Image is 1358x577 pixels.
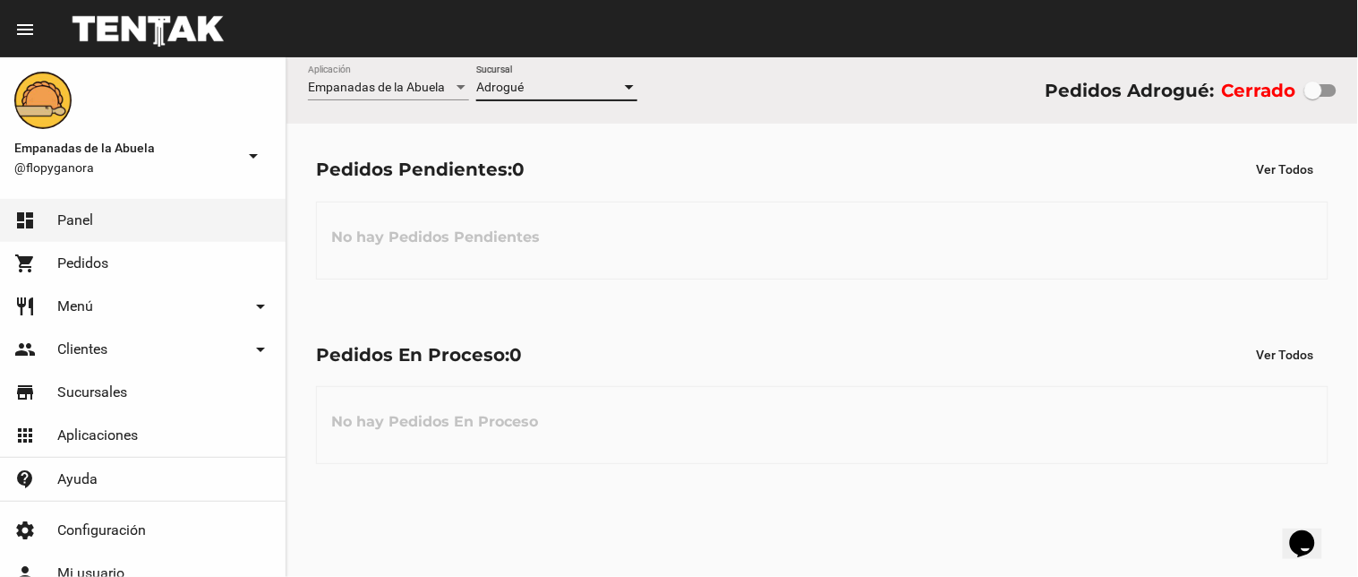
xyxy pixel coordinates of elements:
label: Cerrado [1222,76,1296,105]
span: Aplicaciones [57,426,138,444]
button: Ver Todos [1243,339,1328,371]
mat-icon: arrow_drop_down [243,145,264,167]
div: Pedidos En Proceso: [316,340,522,369]
span: Ver Todos [1257,348,1314,362]
div: Pedidos Adrogué: [1045,76,1214,105]
mat-icon: settings [14,520,36,541]
span: Sucursales [57,383,127,401]
span: Clientes [57,340,107,358]
mat-icon: restaurant [14,296,36,317]
span: Panel [57,211,93,229]
h3: No hay Pedidos En Proceso [317,395,552,449]
span: 0 [512,159,525,180]
mat-icon: arrow_drop_down [250,296,271,317]
mat-icon: shopping_cart [14,253,36,274]
h3: No hay Pedidos Pendientes [317,211,554,264]
span: Adrogué [476,80,524,94]
mat-icon: arrow_drop_down [250,339,271,360]
span: Menú [57,297,93,315]
div: Pedidos Pendientes: [316,155,525,184]
mat-icon: store [14,382,36,403]
span: 0 [509,344,522,366]
button: Ver Todos [1243,153,1328,185]
span: Ayuda [57,470,98,488]
mat-icon: dashboard [14,210,36,231]
span: Ver Todos [1257,162,1314,177]
mat-icon: contact_support [14,469,36,490]
span: Empanadas de la Abuela [308,80,445,94]
mat-icon: apps [14,425,36,446]
span: @flopyganora [14,159,235,177]
span: Empanadas de la Abuela [14,137,235,159]
iframe: chat widget [1283,505,1340,559]
span: Pedidos [57,254,108,272]
span: Configuración [57,521,146,539]
mat-icon: people [14,339,36,360]
img: f0136945-ed32-4f7c-91e3-a375bc4bb2c5.png [14,72,72,129]
mat-icon: menu [14,19,36,40]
